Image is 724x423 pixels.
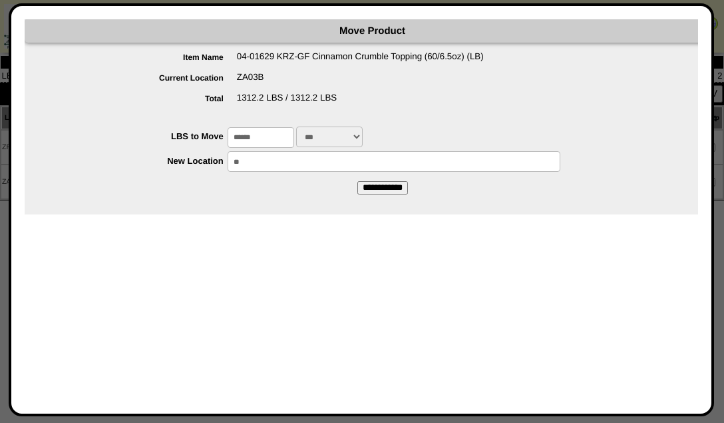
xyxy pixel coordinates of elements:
[51,53,237,62] label: Item Name
[51,73,237,83] label: Current Location
[51,131,228,141] label: LBS to Move
[51,156,228,166] label: New Location
[51,94,237,103] label: Total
